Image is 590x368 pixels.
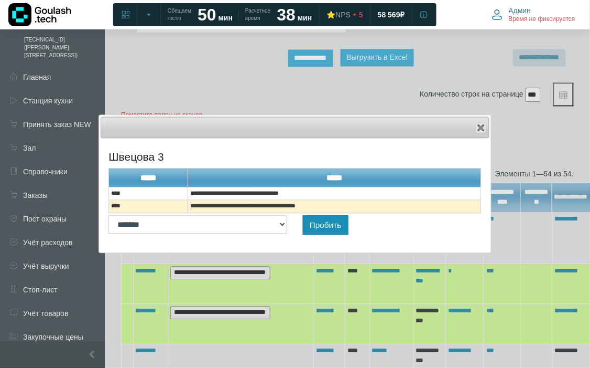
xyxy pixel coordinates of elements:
span: Админ [509,6,531,15]
strong: 38 [277,5,296,24]
div: ⭐ [326,10,351,19]
span: мин [298,14,312,22]
span: Обещаем гостю [168,7,191,22]
button: Админ Время не фиксируется [486,4,582,26]
button: Close [476,123,486,133]
button: Пробить [303,216,348,235]
span: Время не фиксируется [509,15,575,24]
span: ₽ [400,10,405,19]
a: 58 569 ₽ [372,5,411,24]
span: 58 569 [378,10,400,19]
span: NPS [335,10,351,19]
h4: Швецова 3 [108,151,481,164]
strong: 50 [198,5,216,24]
a: Обещаем гостю 50 мин Расчетное время 38 мин [161,5,318,24]
span: мин [218,14,233,22]
span: Расчетное время [245,7,270,22]
img: Логотип компании Goulash.tech [8,3,71,26]
span: 5 [359,10,363,19]
a: ⭐NPS 5 [320,5,369,24]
